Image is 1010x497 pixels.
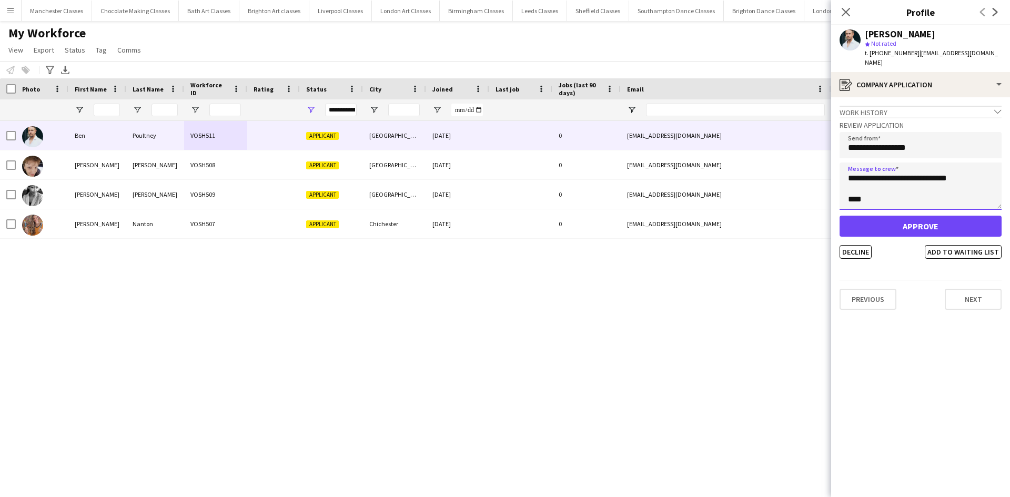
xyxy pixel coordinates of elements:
[513,1,567,21] button: Leeds Classes
[96,45,107,55] span: Tag
[22,185,43,206] img: Natalie McFarlane
[629,1,724,21] button: Southampton Dance Classes
[4,43,27,57] a: View
[184,180,247,209] div: VOSH509
[117,45,141,55] span: Comms
[363,121,426,150] div: [GEOGRAPHIC_DATA]
[22,126,43,147] img: Ben Poultney
[552,150,621,179] div: 0
[68,180,126,209] div: [PERSON_NAME]
[209,104,241,116] input: Workforce ID Filter Input
[8,45,23,55] span: View
[151,104,178,116] input: Last Name Filter Input
[44,64,56,76] app-action-btn: Advanced filters
[190,81,228,97] span: Workforce ID
[29,43,58,57] a: Export
[831,72,1010,97] div: Company application
[426,209,489,238] div: [DATE]
[451,104,483,116] input: Joined Filter Input
[621,180,831,209] div: [EMAIL_ADDRESS][DOMAIN_NAME]
[184,121,247,150] div: VOSH511
[363,180,426,209] div: [GEOGRAPHIC_DATA]
[75,85,107,93] span: First Name
[865,29,935,39] div: [PERSON_NAME]
[22,85,40,93] span: Photo
[840,289,896,310] button: Previous
[179,1,239,21] button: Bath Art Classes
[126,209,184,238] div: Nanton
[627,85,644,93] span: Email
[68,150,126,179] div: [PERSON_NAME]
[440,1,513,21] button: Birmingham Classes
[432,105,442,115] button: Open Filter Menu
[426,121,489,150] div: [DATE]
[34,45,54,55] span: Export
[865,49,998,66] span: | [EMAIL_ADDRESS][DOMAIN_NAME]
[363,209,426,238] div: Chichester
[306,161,339,169] span: Applicant
[59,64,72,76] app-action-btn: Export XLSX
[559,81,602,97] span: Jobs (last 90 days)
[133,85,164,93] span: Last Name
[945,289,1002,310] button: Next
[68,209,126,238] div: [PERSON_NAME]
[840,106,1002,117] div: Work history
[426,180,489,209] div: [DATE]
[369,85,381,93] span: City
[831,5,1010,19] h3: Profile
[126,150,184,179] div: [PERSON_NAME]
[113,43,145,57] a: Comms
[92,43,111,57] a: Tag
[65,45,85,55] span: Status
[94,104,120,116] input: First Name Filter Input
[8,25,86,41] span: My Workforce
[22,215,43,236] img: Penelope Nanton
[22,1,92,21] button: Manchester Classes
[621,121,831,150] div: [EMAIL_ADDRESS][DOMAIN_NAME]
[804,1,882,21] button: London Dance Classes
[126,121,184,150] div: Poultney
[22,156,43,177] img: Lisa Willner
[865,49,920,57] span: t. [PHONE_NUMBER]
[552,121,621,150] div: 0
[646,104,825,116] input: Email Filter Input
[306,105,316,115] button: Open Filter Menu
[306,85,327,93] span: Status
[840,245,872,259] button: Decline
[925,245,1002,259] button: Add to waiting list
[627,105,637,115] button: Open Filter Menu
[254,85,274,93] span: Rating
[496,85,519,93] span: Last job
[126,180,184,209] div: [PERSON_NAME]
[190,105,200,115] button: Open Filter Menu
[621,150,831,179] div: [EMAIL_ADDRESS][DOMAIN_NAME]
[363,150,426,179] div: [GEOGRAPHIC_DATA]
[184,150,247,179] div: VOSH508
[388,104,420,116] input: City Filter Input
[871,39,896,47] span: Not rated
[426,150,489,179] div: [DATE]
[372,1,440,21] button: London Art Classes
[133,105,142,115] button: Open Filter Menu
[369,105,379,115] button: Open Filter Menu
[306,132,339,140] span: Applicant
[68,121,126,150] div: Ben
[621,209,831,238] div: [EMAIL_ADDRESS][DOMAIN_NAME]
[309,1,372,21] button: Liverpool Classes
[840,216,1002,237] button: Approve
[567,1,629,21] button: Sheffield Classes
[184,209,247,238] div: VOSH507
[552,209,621,238] div: 0
[239,1,309,21] button: Brighton Art classes
[306,191,339,199] span: Applicant
[60,43,89,57] a: Status
[552,180,621,209] div: 0
[92,1,179,21] button: Chocolate Making Classes
[840,120,1002,130] h3: Review Application
[432,85,453,93] span: Joined
[306,220,339,228] span: Applicant
[75,105,84,115] button: Open Filter Menu
[724,1,804,21] button: Brighton Dance Classes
